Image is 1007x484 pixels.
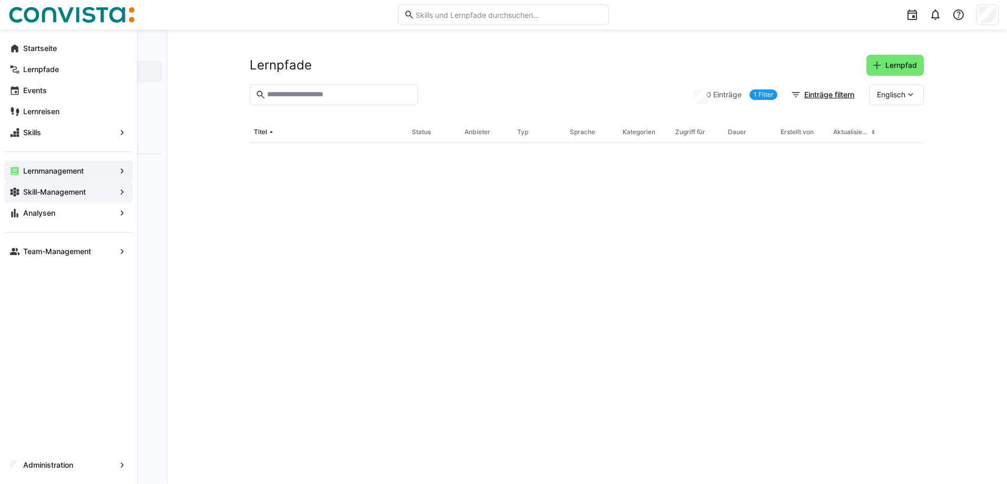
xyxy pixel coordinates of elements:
div: Erstellt von [781,128,814,136]
a: 1 Filter [749,89,777,100]
div: Zugriff für [675,128,705,136]
span: Lernpfad [884,60,919,70]
div: Aktualisiert am [833,128,869,136]
div: Status [412,128,431,136]
div: Typ [517,128,528,136]
button: Lernpfad [866,55,924,76]
div: Sprache [570,128,595,136]
span: Einträge [713,89,742,100]
div: Titel [254,128,267,136]
button: Einträge filtern [785,84,861,105]
div: Kategorien [623,128,655,136]
div: Anbieter [465,128,490,136]
span: Englisch [877,89,905,100]
input: Skills und Lernpfade durchsuchen… [414,10,603,19]
div: Dauer [728,128,746,136]
h2: Lernpfade [250,57,312,73]
span: 0 [706,89,711,100]
span: Einträge filtern [803,89,856,100]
